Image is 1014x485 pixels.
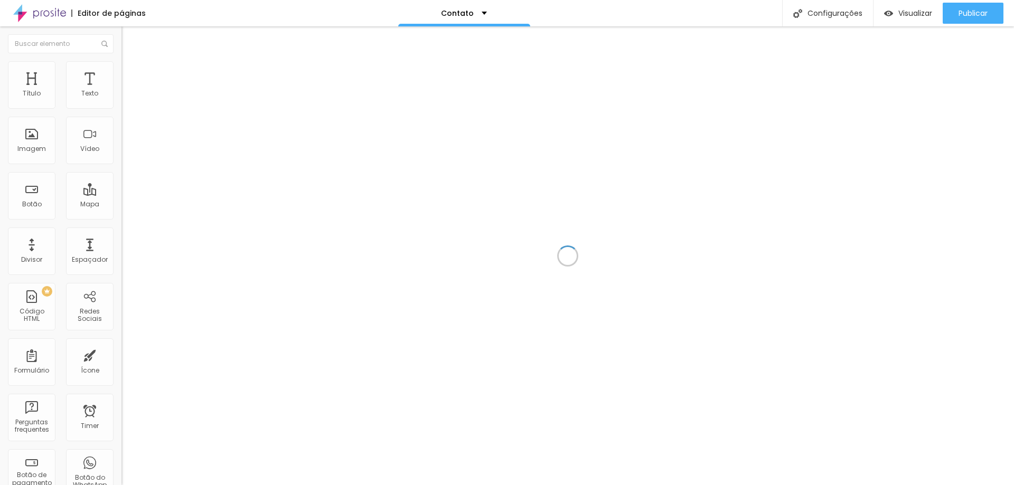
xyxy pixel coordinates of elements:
button: Visualizar [874,3,943,24]
div: Texto [81,90,98,97]
img: Icone [101,41,108,47]
div: Ícone [81,367,99,374]
div: Divisor [21,256,42,263]
div: Editor de páginas [71,9,146,17]
button: Publicar [943,3,1003,24]
span: Publicar [959,9,988,17]
div: Imagem [17,145,46,153]
div: Espaçador [72,256,108,263]
div: Mapa [80,201,99,208]
div: Botão [22,201,42,208]
div: Redes Sociais [69,308,110,323]
span: Visualizar [898,9,932,17]
div: Perguntas frequentes [11,419,52,434]
div: Vídeo [80,145,99,153]
div: Formulário [14,367,49,374]
img: view-1.svg [884,9,893,18]
div: Código HTML [11,308,52,323]
div: Timer [81,422,99,430]
input: Buscar elemento [8,34,114,53]
div: Título [23,90,41,97]
img: Icone [793,9,802,18]
p: Contato [441,9,474,17]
